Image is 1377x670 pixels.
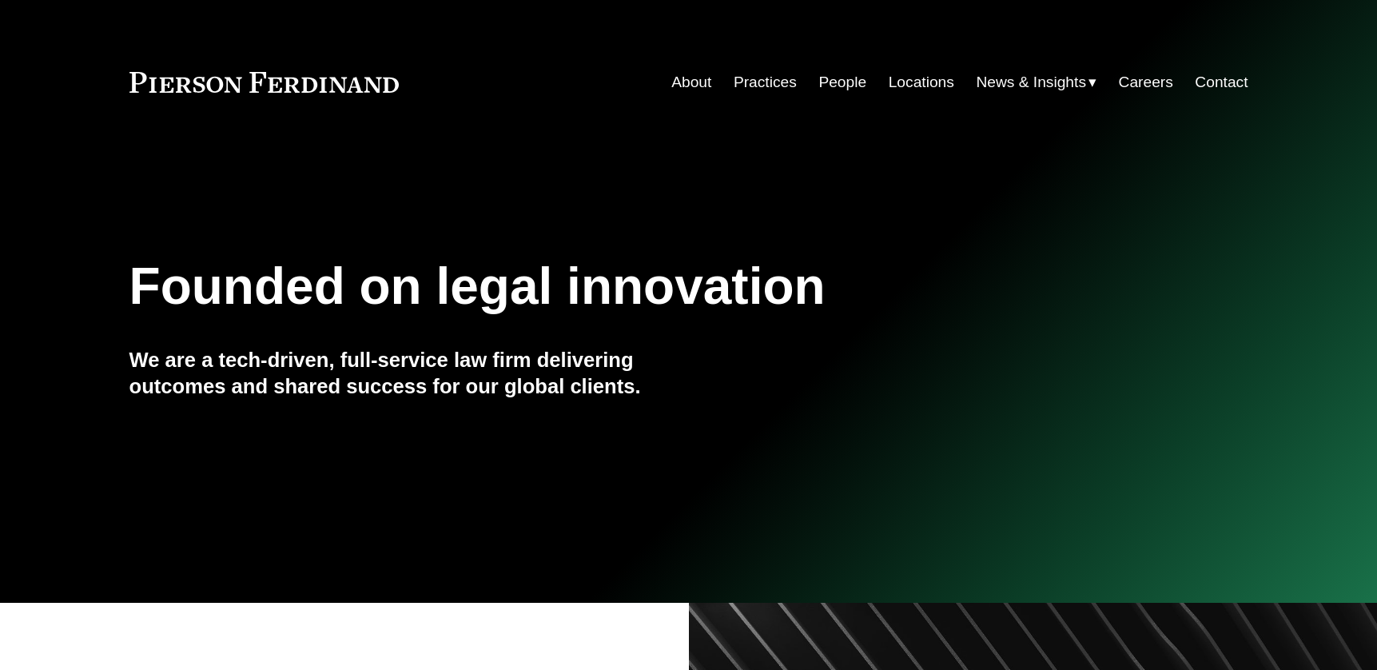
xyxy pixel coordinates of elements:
span: News & Insights [976,69,1086,97]
a: People [818,67,866,98]
a: Locations [889,67,954,98]
h4: We are a tech-driven, full-service law firm delivering outcomes and shared success for our global... [129,347,689,399]
a: folder dropdown [976,67,1096,98]
a: About [671,67,711,98]
h1: Founded on legal innovation [129,257,1062,316]
a: Careers [1119,67,1173,98]
a: Practices [734,67,797,98]
a: Contact [1195,67,1248,98]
